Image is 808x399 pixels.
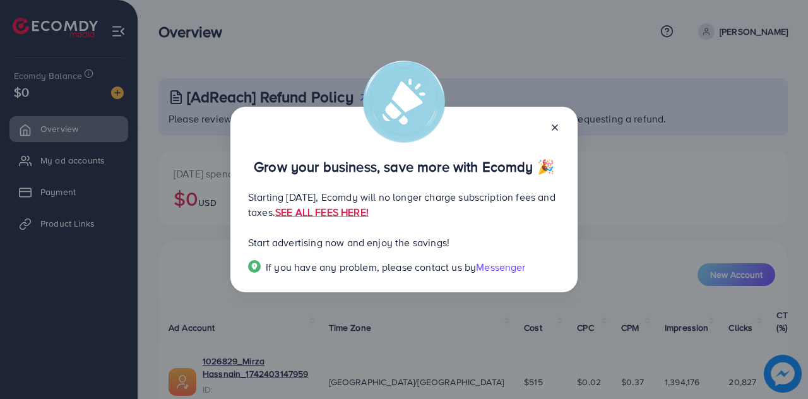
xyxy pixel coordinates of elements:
[275,205,369,219] a: SEE ALL FEES HERE!
[266,260,476,274] span: If you have any problem, please contact us by
[248,159,560,174] p: Grow your business, save more with Ecomdy 🎉
[248,189,560,220] p: Starting [DATE], Ecomdy will no longer charge subscription fees and taxes.
[248,260,261,273] img: Popup guide
[248,235,560,250] p: Start advertising now and enjoy the savings!
[476,260,525,274] span: Messenger
[363,61,445,143] img: alert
